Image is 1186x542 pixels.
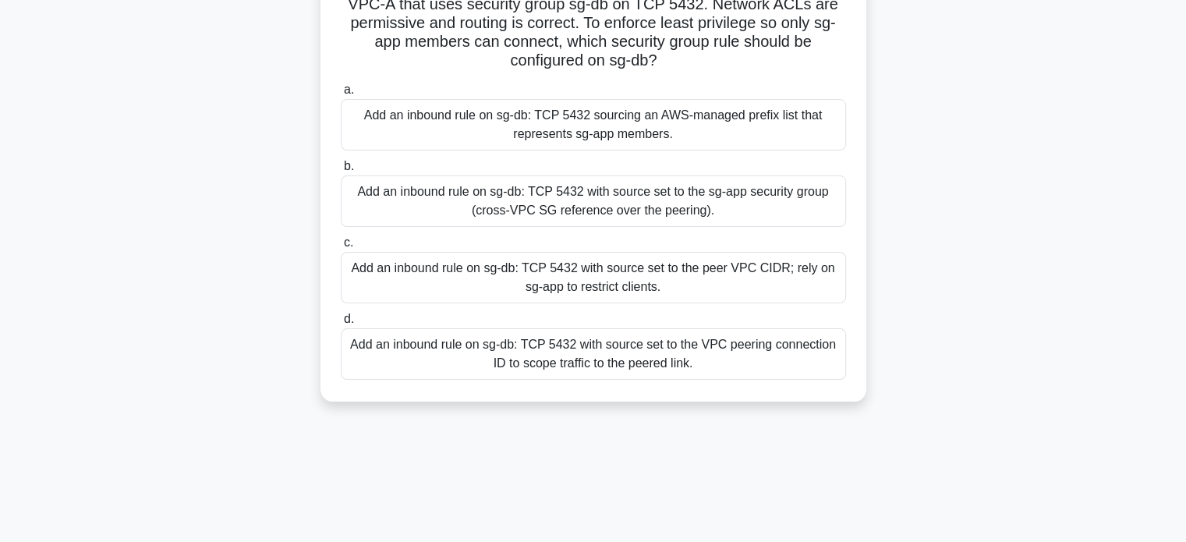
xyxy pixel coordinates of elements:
[341,99,846,151] div: Add an inbound rule on sg-db: TCP 5432 sourcing an AWS‑managed prefix list that represents sg-app...
[341,328,846,380] div: Add an inbound rule on sg-db: TCP 5432 with source set to the VPC peering connection ID to scope ...
[344,159,354,172] span: b.
[344,83,354,96] span: a.
[341,175,846,227] div: Add an inbound rule on sg-db: TCP 5432 with source set to the sg-app security group (cross‑VPC SG...
[344,236,353,249] span: c.
[341,252,846,303] div: Add an inbound rule on sg-db: TCP 5432 with source set to the peer VPC CIDR; rely on sg-app to re...
[344,312,354,325] span: d.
